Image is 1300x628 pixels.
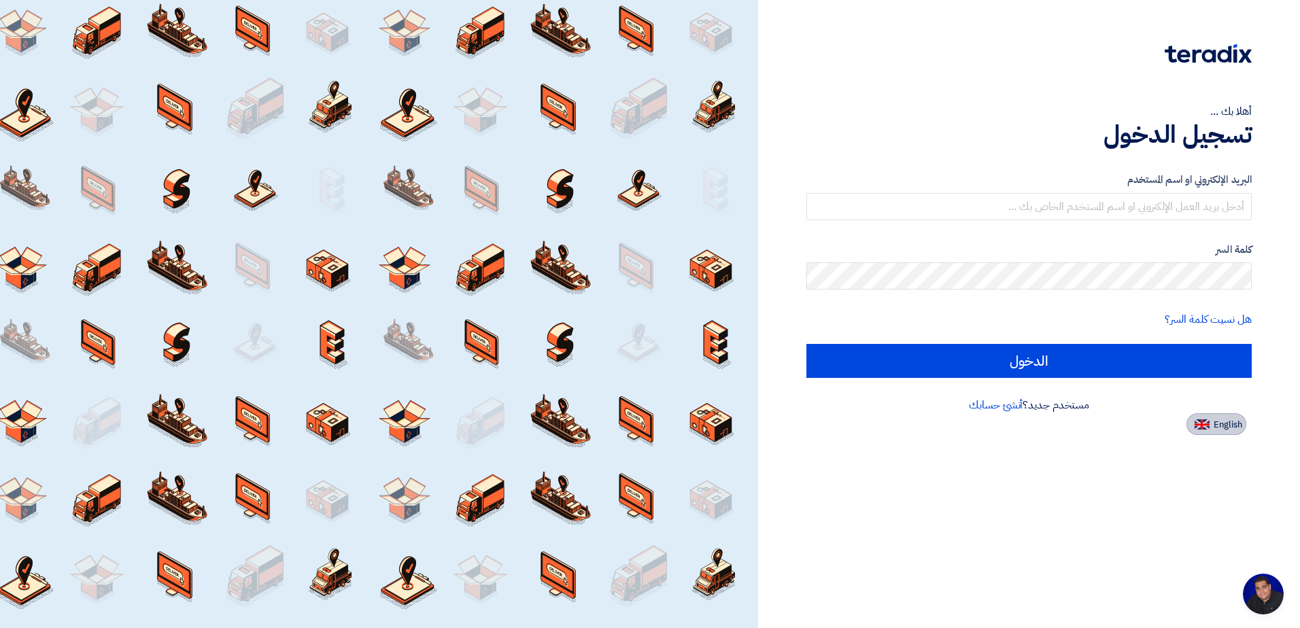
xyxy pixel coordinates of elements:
[806,242,1252,258] label: كلمة السر
[806,103,1252,120] div: أهلا بك ...
[969,397,1023,413] a: أنشئ حسابك
[806,397,1252,413] div: مستخدم جديد؟
[806,172,1252,188] label: البريد الإلكتروني او اسم المستخدم
[1243,574,1284,614] a: Open chat
[1165,44,1252,63] img: Teradix logo
[1195,419,1210,430] img: en-US.png
[1186,413,1246,435] button: English
[1165,311,1252,328] a: هل نسيت كلمة السر؟
[1214,420,1242,430] span: English
[806,344,1252,378] input: الدخول
[806,120,1252,150] h1: تسجيل الدخول
[806,193,1252,220] input: أدخل بريد العمل الإلكتروني او اسم المستخدم الخاص بك ...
